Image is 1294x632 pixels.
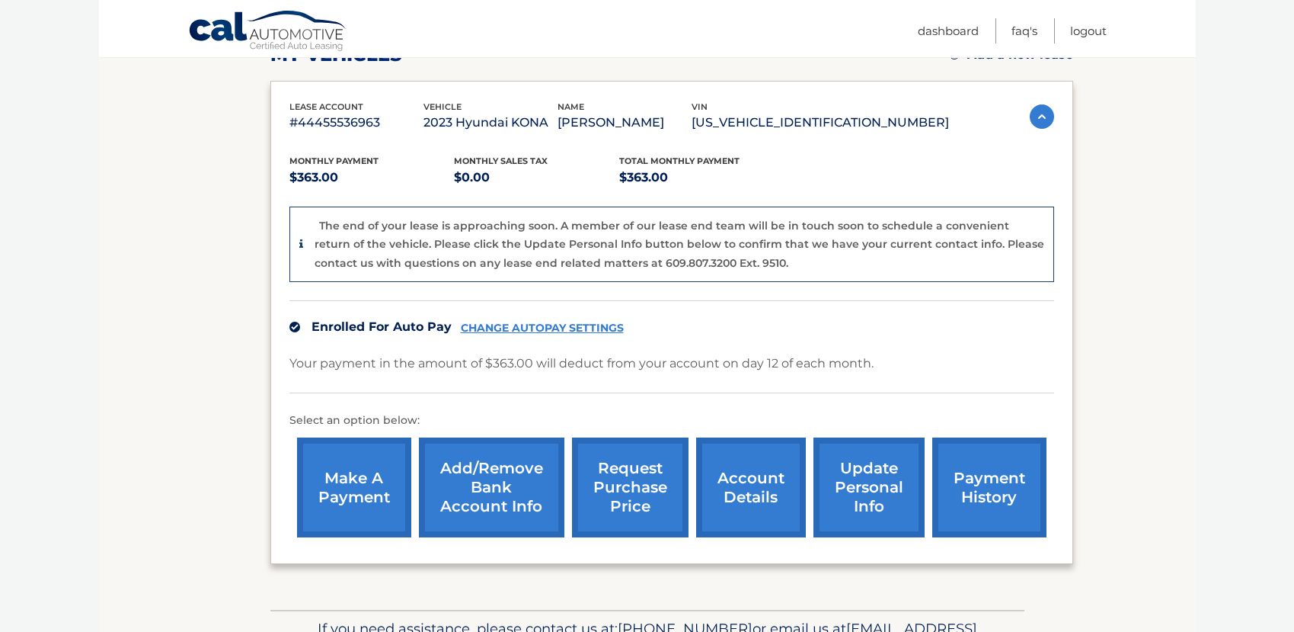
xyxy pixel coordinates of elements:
p: [PERSON_NAME] [558,112,692,133]
span: name [558,101,584,112]
p: The end of your lease is approaching soon. A member of our lease end team will be in touch soon t... [315,219,1044,270]
span: Total Monthly Payment [619,156,740,166]
a: Add/Remove bank account info [419,438,564,537]
span: vehicle [423,101,462,112]
a: payment history [932,438,1046,537]
span: Enrolled For Auto Pay [312,319,452,334]
a: Logout [1070,18,1107,43]
p: [US_VEHICLE_IDENTIFICATION_NUMBER] [692,112,949,133]
img: check.svg [289,322,300,332]
a: Dashboard [918,18,979,43]
a: make a payment [297,438,411,537]
span: Monthly sales Tax [454,156,548,166]
p: $363.00 [289,167,455,188]
p: $363.00 [619,167,784,188]
a: account details [696,438,806,537]
p: Your payment in the amount of $363.00 will deduct from your account on day 12 of each month. [289,353,874,374]
a: request purchase price [572,438,689,537]
p: #44455536963 [289,112,423,133]
img: accordion-active.svg [1030,104,1054,129]
span: lease account [289,101,363,112]
a: update personal info [813,438,925,537]
span: vin [692,101,708,112]
p: $0.00 [454,167,619,188]
a: FAQ's [1011,18,1037,43]
p: 2023 Hyundai KONA [423,112,558,133]
a: Cal Automotive [188,10,348,54]
p: Select an option below: [289,412,1054,430]
span: Monthly Payment [289,156,379,166]
a: CHANGE AUTOPAY SETTINGS [461,322,624,335]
